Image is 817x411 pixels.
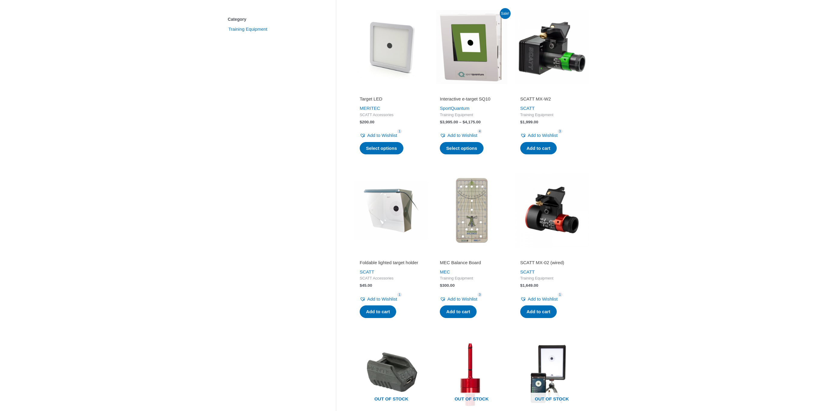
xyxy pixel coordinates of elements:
a: SCATT MX-02 (wired) [520,260,584,268]
img: Acoustic Laser Cartridge Cal.177 [434,337,509,411]
a: Add to Wishlist [520,131,558,140]
a: Select options for “Target LED” [360,142,403,155]
a: SCATT [360,269,374,274]
a: Out of stock [354,337,428,411]
a: MERITEC [360,106,380,111]
a: SCATT [520,269,535,274]
img: SCATT MX-W2 (wireless) [515,10,589,84]
iframe: Customer reviews powered by Trustpilot [360,251,423,258]
iframe: Customer reviews powered by Trustpilot [520,251,584,258]
span: Add to Wishlist [447,296,477,301]
a: Add to Wishlist [440,295,477,303]
a: MEC Balance Board [440,260,503,268]
span: Add to Wishlist [528,133,558,138]
bdi: 200.00 [360,120,374,124]
span: Training Equipment [520,113,584,118]
div: Category [228,15,318,24]
img: Target LED [354,10,428,84]
span: SCATT Accessories [360,113,423,118]
bdi: 1,999.00 [520,120,538,124]
span: Sale! [500,8,511,19]
span: Out of stock [359,393,424,406]
span: SCATT Accessories [360,276,423,281]
h2: SCATT MX-02 (wired) [520,260,584,266]
span: 3 [558,129,562,134]
span: $ [520,120,523,124]
span: 1 [397,292,402,297]
bdi: 45.00 [360,283,372,288]
h2: Foldable lighted target holder [360,260,423,266]
iframe: Customer reviews powered by Trustpilot [520,88,584,95]
span: Out of stock [519,393,584,406]
a: MEC [440,269,450,274]
span: $ [520,283,523,288]
span: 1 [397,129,402,134]
a: Foldable lighted target holder [360,260,423,268]
a: SCATT [520,106,535,111]
a: Add to cart: “MEC Balance Board” [440,305,476,318]
a: Out of stock [434,337,509,411]
span: Add to Wishlist [367,296,397,301]
span: 1 [558,292,562,297]
a: Add to cart: “SCATT MX-W2” [520,142,557,155]
h2: SCATT MX-W2 [520,96,584,102]
a: Add to cart: “SCATT MX-02 (wired)” [520,305,557,318]
a: Add to Wishlist [360,131,397,140]
span: Add to Wishlist [367,133,397,138]
iframe: Customer reviews powered by Trustpilot [440,88,503,95]
iframe: Customer reviews powered by Trustpilot [440,95,503,156]
iframe: Customer reviews powered by Trustpilot [360,88,423,95]
span: Training Equipment [228,24,268,34]
img: Accurize Laser Target Practice System [515,337,589,411]
img: SQ10 Interactive e-target [434,10,509,84]
a: Add to Wishlist [360,295,397,303]
a: Training Equipment [228,26,268,31]
img: MEC Balance Board [434,173,509,247]
img: Mantis X10 Elite [354,337,428,411]
a: Add to Wishlist [520,295,558,303]
span: $ [440,283,442,288]
iframe: Customer reviews powered by Trustpilot [440,251,503,258]
h2: MEC Balance Board [440,260,503,266]
bdi: 1,649.00 [520,283,538,288]
span: Add to Wishlist [528,296,558,301]
span: $ [360,283,362,288]
a: Target LED [360,96,423,104]
span: 3 [477,292,482,297]
span: $ [360,120,362,124]
bdi: 300.00 [440,283,455,288]
h2: Target LED [360,96,423,102]
a: SCATT MX-W2 [520,96,584,104]
img: Foldable lighted target holder [354,173,428,247]
img: SCATT MX-02 (wired) [515,173,589,247]
span: Training Equipment [520,276,584,281]
a: Add to cart: “Foldable lighted target holder” [360,305,396,318]
span: Training Equipment [440,276,503,281]
span: Out of stock [439,393,504,406]
a: Out of stock [515,337,589,411]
